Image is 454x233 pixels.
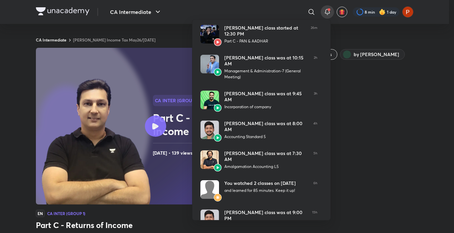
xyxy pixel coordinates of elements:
img: Avatar [200,55,219,73]
div: Incorporation of company [224,104,308,110]
img: Avatar [214,104,222,112]
img: Avatar [200,150,219,169]
img: Avatar [200,180,219,199]
img: Avatar [214,194,222,201]
div: Management & Administration-7 (General Meeting) [224,68,308,80]
span: 6h [313,180,317,199]
span: 4h [313,120,317,140]
img: Avatar [200,91,219,109]
span: 2h [314,55,317,80]
img: Avatar [200,209,219,228]
span: 15h [312,209,317,229]
span: 26m [311,25,317,44]
img: Avatar [214,134,222,142]
div: [PERSON_NAME] class was at 9:00 PM [224,209,307,221]
img: Avatar [214,164,222,172]
div: Amalgamation Accounting L5 [224,164,308,170]
img: Avatar [200,25,219,43]
div: and learned for 85 minutes. Keep it up! [224,188,308,194]
a: AvatarAvatar[PERSON_NAME] class was at 7:30 AMAmalgamation Accounting L55h [192,145,325,175]
img: Avatar [200,120,219,139]
div: [PERSON_NAME] class was at 7:30 AM [224,150,308,162]
div: You watched 2 classes on [DATE] [224,180,308,186]
a: AvatarAvatarYou watched 2 classes on [DATE]and learned for 85 minutes. Keep it up!6h [192,175,325,204]
img: Avatar [214,38,222,46]
div: [PERSON_NAME] class started at 12:30 PM [224,25,305,37]
div: [PERSON_NAME] class was at 8:00 AM [224,120,308,132]
span: 3h [314,91,317,110]
div: [PERSON_NAME] class was at 10:15 AM [224,55,308,67]
a: AvatarAvatar[PERSON_NAME] class was at 9:45 AMIncorporation of company3h [192,85,325,115]
div: Accounting Standard 5 [224,134,308,140]
img: Avatar [214,68,222,76]
div: [PERSON_NAME] class was at 9:45 AM [224,91,308,103]
span: 5h [313,150,317,170]
a: AvatarAvatar[PERSON_NAME] class started at 12:30 PMPart C - PAN & AADHAR26m [192,20,325,49]
a: AvatarAvatar[PERSON_NAME] class was at 10:15 AMManagement & Administration-7 (General Meeting)2h [192,49,325,85]
div: Part C - PAN & AADHAR [224,38,305,44]
a: AvatarAvatar[PERSON_NAME] class was at 8:00 AMAccounting Standard 54h [192,115,325,145]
